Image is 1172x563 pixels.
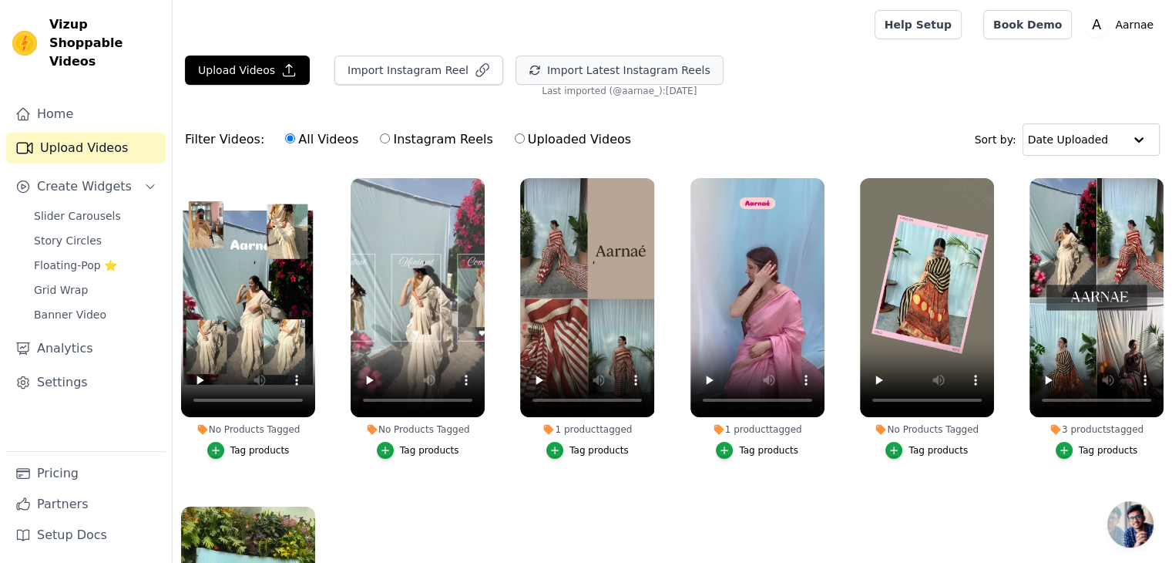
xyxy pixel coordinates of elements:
button: Tag products [207,442,290,459]
a: Settings [6,367,166,398]
span: Floating-Pop ⭐ [34,258,117,273]
a: Analytics [6,333,166,364]
text: A [1092,17,1101,32]
label: Instagram Reels [379,130,493,150]
a: Floating-Pop ⭐ [25,255,166,276]
input: Uploaded Videos [515,133,525,143]
div: 1 product tagged [520,423,654,436]
a: Upload Videos [6,133,166,164]
button: A Aarnae [1084,11,1160,39]
div: No Products Tagged [351,423,485,436]
button: Import Latest Instagram Reels [515,56,724,85]
div: Sort by: [975,123,1160,156]
a: Banner Video [25,304,166,325]
span: Slider Carousels [34,208,121,224]
a: Story Circles [25,230,166,251]
button: Tag products [546,442,629,459]
div: Tag products [1079,444,1138,457]
span: Vizup Shoppable Videos [49,15,160,71]
span: Last imported (@ aarnae_ ): [DATE] [542,85,697,97]
div: Tag products [230,444,290,457]
span: Grid Wrap [34,282,88,298]
div: 1 product tagged [690,423,824,436]
div: Tag products [739,444,798,457]
button: Tag products [716,442,798,459]
label: Uploaded Videos [514,130,632,150]
button: Tag products [1056,442,1138,459]
a: Slider Carousels [25,205,166,227]
div: Open chat [1107,501,1154,548]
button: Tag products [885,442,968,459]
a: Book Demo [983,10,1072,39]
input: Instagram Reels [380,133,390,143]
div: Tag products [908,444,968,457]
button: Upload Videos [185,56,310,85]
button: Tag products [377,442,459,459]
a: Pricing [6,458,166,489]
button: Import Instagram Reel [334,56,503,85]
a: Partners [6,489,166,520]
div: No Products Tagged [181,423,315,436]
span: Banner Video [34,307,106,322]
label: All Videos [284,130,359,150]
button: Create Widgets [6,171,166,202]
a: Setup Docs [6,520,166,551]
input: All Videos [285,133,295,143]
div: Tag products [400,444,459,457]
a: Grid Wrap [25,279,166,301]
div: Filter Videos: [185,122,640,157]
a: Home [6,99,166,130]
p: Aarnae [1109,11,1160,39]
img: Vizup [12,31,37,56]
div: Tag products [569,444,629,457]
a: Help Setup [875,10,962,39]
div: No Products Tagged [860,423,994,436]
span: Create Widgets [37,177,132,196]
div: 3 products tagged [1029,423,1164,436]
span: Story Circles [34,233,102,248]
